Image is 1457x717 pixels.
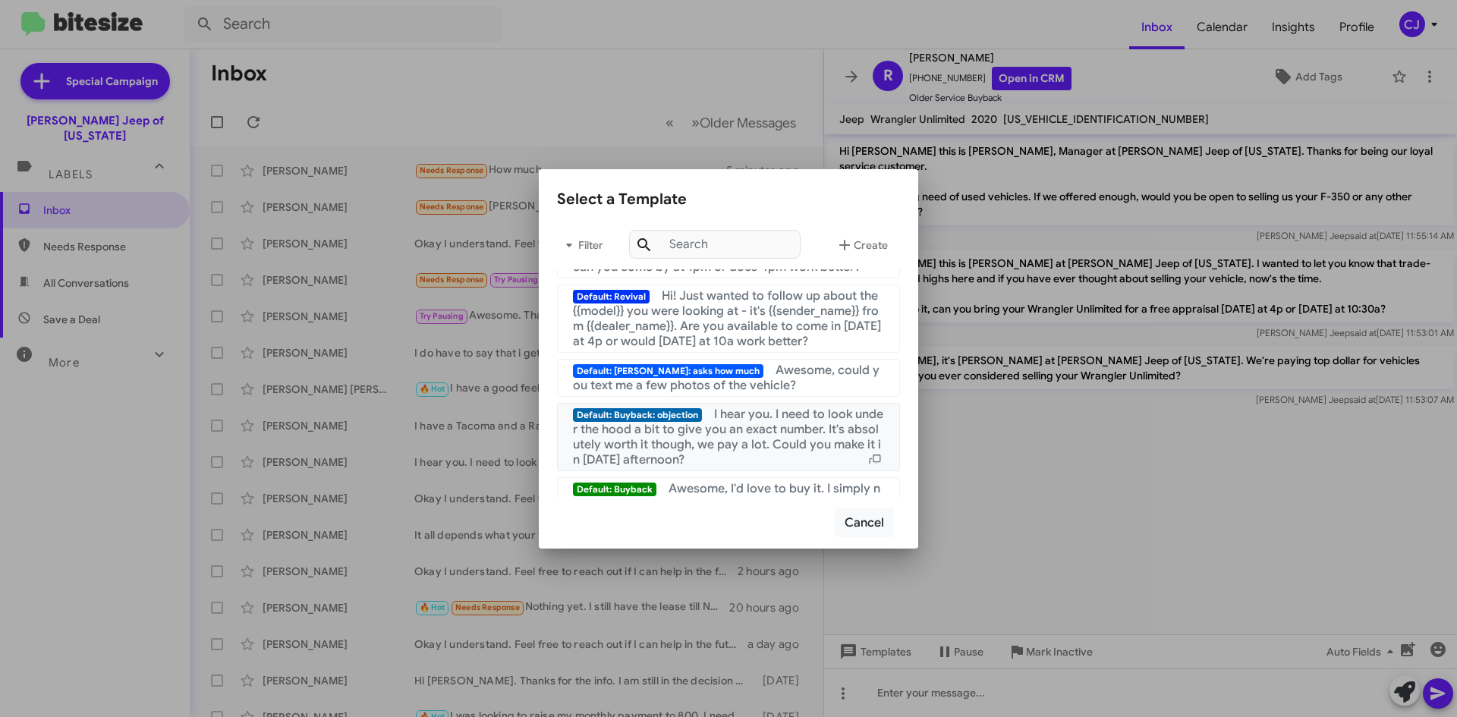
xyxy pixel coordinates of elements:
[835,508,894,537] button: Cancel
[629,230,801,259] input: Search
[573,364,763,378] span: Default: [PERSON_NAME]: asks how much
[573,408,702,422] span: Default: Buyback: objection
[573,407,883,467] span: I hear you. I need to look under the hood a bit to give you an exact number. It's absolutely wort...
[573,288,881,349] span: Hi! Just wanted to follow up about the {{model}} you were looking at - it's {{sender_name}} from ...
[573,481,884,542] span: Awesome, I'd love to buy it. I simply need 10 minutes with your vehicle to maximize your offer. A...
[557,231,606,259] span: Filter
[835,231,888,259] span: Create
[573,290,650,303] span: Default: Revival
[573,483,656,496] span: Default: Buyback
[557,187,900,212] div: Select a Template
[573,363,880,393] span: Awesome, could you text me a few photos of the vehicle?
[557,227,606,263] button: Filter
[823,227,900,263] button: Create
